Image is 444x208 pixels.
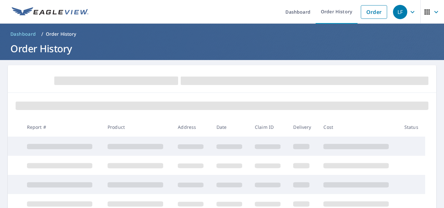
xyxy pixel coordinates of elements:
[288,117,318,137] th: Delivery
[8,42,436,55] h1: Order History
[102,117,173,137] th: Product
[12,7,88,17] img: EV Logo
[173,117,211,137] th: Address
[399,117,425,137] th: Status
[10,31,36,37] span: Dashboard
[22,117,102,137] th: Report #
[211,117,250,137] th: Date
[318,117,399,137] th: Cost
[8,29,39,39] a: Dashboard
[41,30,43,38] li: /
[8,29,436,39] nav: breadcrumb
[46,31,76,37] p: Order History
[393,5,407,19] div: LF
[250,117,288,137] th: Claim ID
[361,5,387,19] a: Order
